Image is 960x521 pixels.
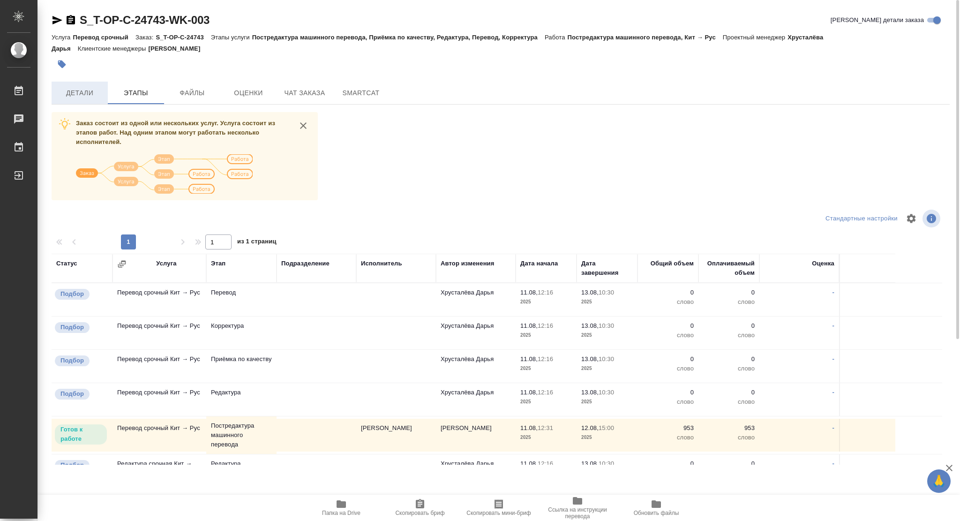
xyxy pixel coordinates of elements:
p: 2025 [581,331,633,340]
p: слово [703,397,755,407]
p: 2025 [581,433,633,442]
button: close [296,119,310,133]
p: 2025 [520,397,572,407]
p: Заказ: [135,34,156,41]
td: [PERSON_NAME] [436,419,516,452]
p: 10:30 [599,289,614,296]
span: Чат заказа [282,87,327,99]
p: S_T-OP-C-24743 [156,34,210,41]
p: 11.08, [520,389,538,396]
span: [PERSON_NAME] детали заказа [831,15,924,25]
p: 12:16 [538,289,553,296]
p: 0 [642,355,694,364]
div: Оценка [812,259,834,268]
p: Готов к работе [60,425,101,444]
p: Этапы услуги [211,34,252,41]
p: 2025 [581,297,633,307]
div: split button [823,211,900,226]
button: 🙏 [927,469,951,493]
p: 0 [642,288,694,297]
button: Скопировать ссылку для ЯМессенджера [52,15,63,26]
p: Подбор [60,323,84,332]
p: 12:16 [538,460,553,467]
div: Подразделение [281,259,330,268]
p: слово [642,331,694,340]
p: слово [642,297,694,307]
p: 0 [703,321,755,331]
p: 12:16 [538,322,553,329]
a: - [832,424,834,431]
p: 13.08, [581,460,599,467]
p: 13.08, [581,289,599,296]
p: 10:30 [599,355,614,362]
p: Постредактура машинного перевода, Кит → Рус [568,34,723,41]
p: 10:30 [599,460,614,467]
span: 🙏 [931,471,947,491]
p: 0 [642,321,694,331]
p: Постредактура машинного перевода, Приёмка по качеству, Редактура, Перевод, Корректура [252,34,545,41]
p: 12.08, [581,424,599,431]
p: Перевод [211,288,272,297]
p: 2025 [581,397,633,407]
p: 953 [703,423,755,433]
p: 11.08, [520,289,538,296]
p: Редактура [211,388,272,397]
p: Постредактура машинного перевода [211,421,272,449]
td: Хрусталёва Дарья [436,454,516,487]
p: 953 [642,423,694,433]
p: Проектный менеджер [723,34,787,41]
p: 2025 [520,364,572,373]
p: Корректура [211,321,272,331]
div: Статус [56,259,77,268]
p: 0 [642,388,694,397]
p: Подбор [60,289,84,299]
p: 13.08, [581,322,599,329]
p: 11.08, [520,322,538,329]
td: [PERSON_NAME] [356,419,436,452]
p: 11.08, [520,424,538,431]
p: 0 [703,355,755,364]
p: слово [703,364,755,373]
p: 12:31 [538,424,553,431]
div: Этап [211,259,225,268]
span: из 1 страниц [237,236,277,249]
p: 12:16 [538,389,553,396]
button: Скопировать ссылку [65,15,76,26]
p: 2025 [520,331,572,340]
div: Исполнитель [361,259,402,268]
p: 10:30 [599,389,614,396]
p: Клиентские менеджеры [78,45,149,52]
p: Услуга [52,34,73,41]
p: слово [642,397,694,407]
p: 12:16 [538,355,553,362]
span: Детали [57,87,102,99]
p: 15:00 [599,424,614,431]
button: Сгруппировать [117,259,127,269]
div: Автор изменения [441,259,494,268]
p: слово [703,433,755,442]
p: 0 [703,459,755,468]
span: Файлы [170,87,215,99]
span: SmartCat [338,87,383,99]
td: Перевод срочный Кит → Рус [112,419,206,452]
p: 0 [642,459,694,468]
a: S_T-OP-C-24743-WK-003 [80,14,210,26]
p: 2025 [520,297,572,307]
td: Редактура срочная Кит → Рус [112,454,206,487]
td: Хрусталёва Дарья [436,383,516,416]
span: Настроить таблицу [900,207,922,230]
p: 2025 [520,433,572,442]
p: Редактура [211,459,272,468]
p: Подбор [60,356,84,365]
td: Перевод срочный Кит → Рус [112,383,206,416]
p: 11.08, [520,355,538,362]
button: Добавить тэг [52,54,72,75]
td: Хрусталёва Дарья [436,317,516,349]
a: - [832,355,834,362]
p: Перевод срочный [73,34,135,41]
p: слово [703,331,755,340]
p: слово [642,364,694,373]
span: Посмотреть информацию [922,210,942,227]
p: 13.08, [581,389,599,396]
div: Общий объем [651,259,694,268]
